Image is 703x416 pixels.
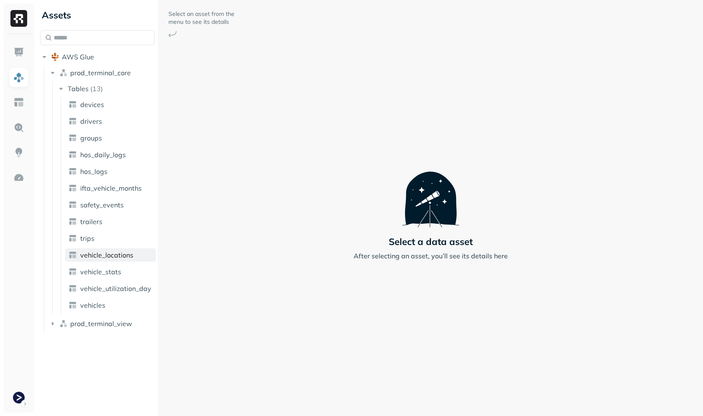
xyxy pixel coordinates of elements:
[69,217,77,226] img: table
[13,122,24,133] img: Query Explorer
[59,69,68,77] img: namespace
[13,147,24,158] img: Insights
[80,301,105,309] span: vehicles
[13,97,24,108] img: Asset Explorer
[389,236,473,248] p: Select a data asset
[65,248,156,262] a: vehicle_locations
[69,234,77,242] img: table
[69,117,77,125] img: table
[65,282,156,295] a: vehicle_utilization_day
[69,184,77,192] img: table
[65,265,156,278] a: vehicle_stats
[40,50,155,64] button: AWS Glue
[10,10,27,27] img: Ryft
[13,47,24,58] img: Dashboard
[80,167,107,176] span: hos_logs
[80,184,142,192] span: ifta_vehicle_months
[80,217,102,226] span: trailers
[65,299,156,312] a: vehicles
[65,181,156,195] a: ifta_vehicle_months
[69,134,77,142] img: table
[57,82,155,95] button: Tables(13)
[69,100,77,109] img: table
[402,155,459,227] img: Telescope
[80,151,126,159] span: hos_daily_logs
[62,53,94,61] span: AWS Glue
[80,251,133,259] span: vehicle_locations
[69,167,77,176] img: table
[65,131,156,145] a: groups
[65,232,156,245] a: trips
[69,284,77,293] img: table
[80,284,151,293] span: vehicle_utilization_day
[69,151,77,159] img: table
[70,69,131,77] span: prod_terminal_core
[69,301,77,309] img: table
[65,115,156,128] a: drivers
[354,251,508,261] p: After selecting an asset, you’ll see its details here
[80,117,102,125] span: drivers
[68,84,89,93] span: Tables
[13,172,24,183] img: Optimization
[13,392,25,403] img: Terminal
[80,201,124,209] span: safety_events
[40,8,155,22] div: Assets
[80,134,102,142] span: groups
[48,66,155,79] button: prod_terminal_core
[65,98,156,111] a: devices
[168,10,235,26] p: Select an asset from the menu to see its details
[80,268,121,276] span: vehicle_stats
[69,201,77,209] img: table
[48,317,155,330] button: prod_terminal_view
[69,268,77,276] img: table
[65,215,156,228] a: trailers
[80,234,94,242] span: trips
[65,148,156,161] a: hos_daily_logs
[168,31,177,37] img: Arrow
[90,84,103,93] p: ( 13 )
[69,251,77,259] img: table
[13,72,24,83] img: Assets
[70,319,132,328] span: prod_terminal_view
[59,319,68,328] img: namespace
[65,165,156,178] a: hos_logs
[65,198,156,212] a: safety_events
[51,53,59,61] img: root
[80,100,104,109] span: devices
